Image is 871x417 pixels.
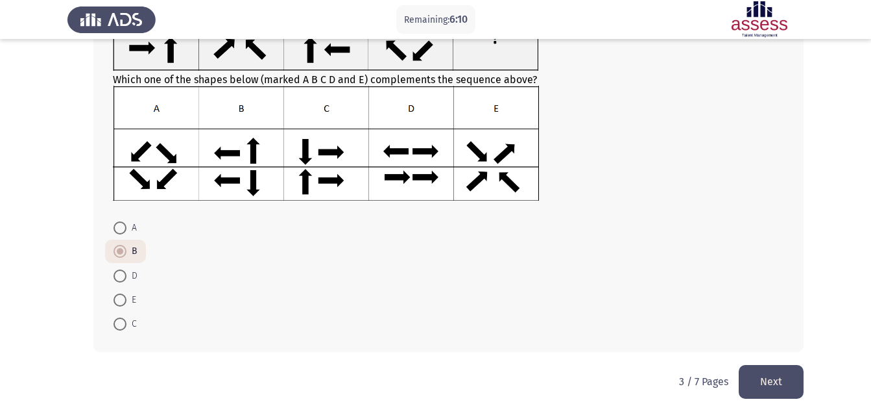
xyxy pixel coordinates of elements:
[126,244,137,259] span: B
[126,220,137,236] span: A
[113,86,539,201] img: UkFYYV8wODBfQi5wbmcxNjkxMzIzODYxMjg4.png
[679,375,728,388] p: 3 / 7 Pages
[404,12,468,28] p: Remaining:
[715,1,804,38] img: Assessment logo of Assessment En (Focus & 16PD)
[126,268,137,284] span: D
[449,13,468,25] span: 6:10
[126,316,137,332] span: C
[67,1,156,38] img: Assess Talent Management logo
[739,365,804,398] button: load next page
[126,292,136,308] span: E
